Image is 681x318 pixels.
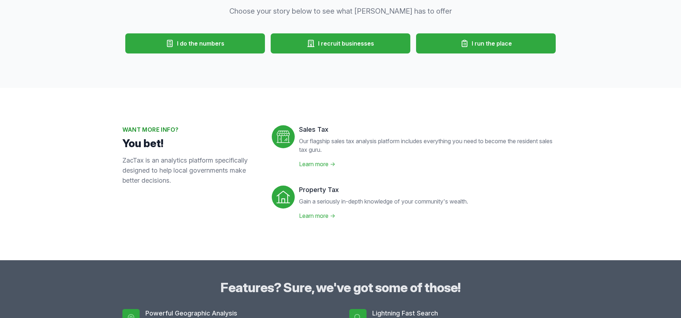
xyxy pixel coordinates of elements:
p: Our flagship sales tax analysis platform includes everything you need to become the resident sale... [299,137,559,154]
dt: Property Tax [299,186,468,194]
h2: Want more info? [122,125,260,134]
h3: Features? Sure, we've got some of those! [122,280,559,295]
button: I recruit businesses [271,33,410,53]
p: Choose your story below to see what [PERSON_NAME] has to offer [203,6,479,16]
p: Gain a seriously in-depth knowledge of your community's wealth. [299,197,468,206]
span: I run the place [472,39,512,48]
span: I recruit businesses [318,39,374,48]
p: You bet! [122,137,260,150]
button: I do the numbers [125,33,265,53]
dt: Sales Tax [299,125,559,134]
a: Learn more → [299,160,335,168]
h5: Lightning Fast Search [372,309,559,318]
span: I do the numbers [177,39,224,48]
h5: Powerful Geographic Analysis [145,309,332,318]
p: ZacTax is an analytics platform specifically designed to help local governments make better decis... [122,155,260,186]
button: I run the place [416,33,556,53]
a: Learn more → [299,212,335,219]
